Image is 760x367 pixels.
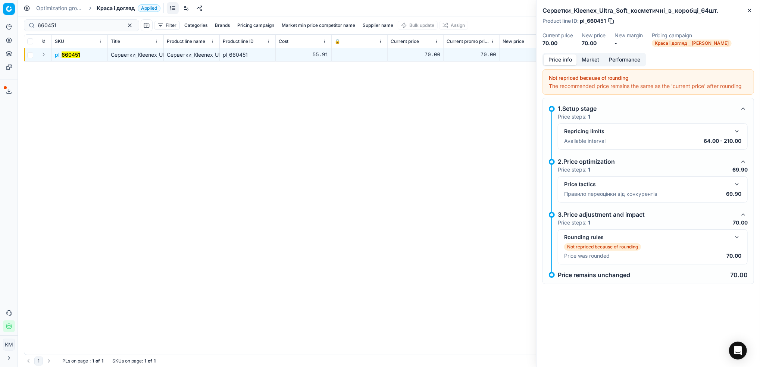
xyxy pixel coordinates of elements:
nav: breadcrumb [36,4,160,12]
strong: of [148,358,152,364]
div: Open Intercom Messenger [729,342,747,360]
dd: 70.00 [542,40,573,47]
p: 70.00 [730,272,748,278]
button: Market [577,54,604,65]
span: PLs on page [62,358,88,364]
div: 1.Setup stage [558,104,736,113]
button: Assign [439,21,468,30]
p: 69.90 [732,166,748,173]
div: Rounding rules [564,233,729,241]
dd: - [614,40,643,47]
div: 70.00 [447,51,496,59]
strong: 1 [144,358,146,364]
button: pl_660451 [55,51,80,59]
mark: 660451 [62,51,80,58]
dt: New margin [614,33,643,38]
strong: 1 [154,358,156,364]
div: 70.00 [503,51,552,59]
button: КM [3,339,15,351]
div: 55.91 [279,51,328,59]
dt: Pricing campaign [652,33,732,38]
button: Expand [39,50,48,59]
a: Optimization groups [36,4,84,12]
button: Bulk update [398,21,438,30]
div: 3.Price adjustment and impact [558,210,736,219]
span: Серветки_Kleenex_Ultra_Soft_косметичні_в_коробці_64шт. [111,51,257,58]
button: Pricing campaign [234,21,277,30]
p: Price was rounded [564,252,610,260]
span: New price [503,38,524,44]
nav: pagination [24,357,53,366]
p: Available interval [564,137,606,145]
span: Current promo price [447,38,489,44]
p: 70.00 [726,252,741,260]
span: Краса і догляд _ [PERSON_NAME] [652,40,732,47]
div: Price tactics [564,181,729,188]
h2: Серветки_Kleenex_Ultra_Soft_косметичні_в_коробці_64шт. [542,6,754,15]
span: SKU [55,38,64,44]
strong: 1 [101,358,103,364]
button: Performance [604,54,645,65]
button: Categories [181,21,210,30]
span: Краса і догляд [97,4,135,12]
div: pl_660451 [223,51,272,59]
div: : [62,358,103,364]
p: Price steps: [558,113,590,120]
dd: 70.00 [582,40,606,47]
button: Expand all [39,37,48,46]
span: Title [111,38,120,44]
button: Price info [544,54,577,65]
button: Go to next page [44,357,53,366]
p: Not repriced because of rounding [567,244,638,250]
span: pl_ [55,51,80,59]
dt: New price [582,33,606,38]
p: Price steps: [558,219,590,226]
div: 70.00 [391,51,440,59]
button: 1 [34,357,43,366]
span: КM [3,339,15,350]
strong: 1 [92,358,94,364]
button: Supplier name [360,21,396,30]
span: SKUs on page : [112,358,143,364]
p: Price steps: [558,166,590,173]
span: Applied [138,4,160,12]
strong: of [96,358,100,364]
p: Price remains unchanged [558,272,630,278]
strong: 1 [588,113,590,120]
strong: 1 [588,219,590,226]
span: Краса і доглядApplied [97,4,160,12]
p: Правило переоцінки від конкурентів [564,190,657,198]
p: 69.90 [726,190,741,198]
span: Product line ID [223,38,254,44]
strong: 1 [588,166,590,173]
span: pl_660451 [580,17,606,25]
div: Серветки_Kleenex_Ultra_Soft_косметичні_в_коробці_64шт. [167,51,216,59]
span: Product line ID : [542,18,578,23]
button: Filter [154,21,180,30]
button: Go to previous page [24,357,33,366]
div: Repricing limits [564,128,729,135]
p: 70.00 [733,219,748,226]
dt: Current price [542,33,573,38]
button: Brands [212,21,233,30]
p: 64.00 - 210.00 [704,137,741,145]
span: Current price [391,38,419,44]
div: Not repriced because of rounding [549,74,748,82]
button: Market min price competitor name [279,21,358,30]
div: 2.Price optimization [558,157,736,166]
input: Search by SKU or title [38,22,119,29]
span: Product line name [167,38,205,44]
span: 🔒 [335,38,340,44]
span: Cost [279,38,288,44]
div: The recommended price remains the same as the 'current price' after rounding [549,82,748,90]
